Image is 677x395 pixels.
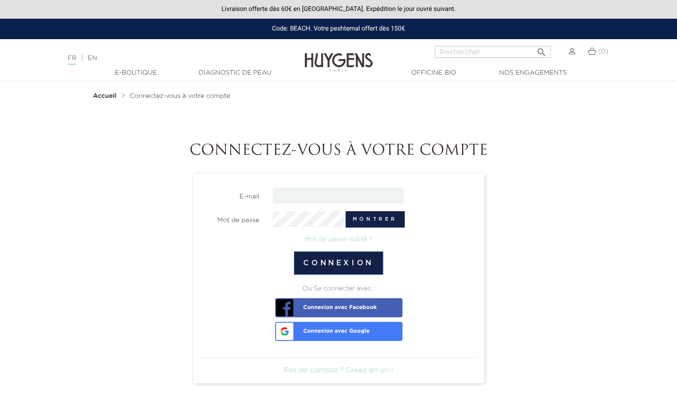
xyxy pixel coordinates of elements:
[275,298,402,317] a: Connexion avec Facebook
[194,187,266,202] label: E-mail
[435,46,551,58] input: Rechercher
[388,68,479,78] a: Officine Bio
[63,53,275,64] div: |
[487,68,578,78] a: Nos engagements
[93,93,117,99] strong: Accueil
[277,322,370,334] span: Connexion avec Google
[305,38,373,73] img: Huygens
[275,322,402,341] a: Connexion avec Google
[201,284,477,294] div: Ou Se connecter avec :
[86,142,591,160] h1: Connectez-vous à votre compte
[284,367,393,374] a: Pas de compte ? Créez-en un !
[93,92,119,100] a: Accueil
[68,55,76,65] a: FR
[533,43,550,56] button: 
[305,236,373,243] a: Mot de passe oublié ?
[190,68,281,78] a: Diagnostic de peau
[130,92,231,100] a: Connectez-vous à votre compte
[277,298,377,311] span: Connexion avec Facebook
[346,211,404,227] button: Montrer
[294,251,383,275] button: Connexion
[130,93,231,99] span: Connectez-vous à votre compte
[88,55,97,61] a: EN
[90,68,181,78] a: E-Boutique
[194,211,266,225] label: Mot de passe
[536,44,547,55] i: 
[598,48,608,55] span: (0)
